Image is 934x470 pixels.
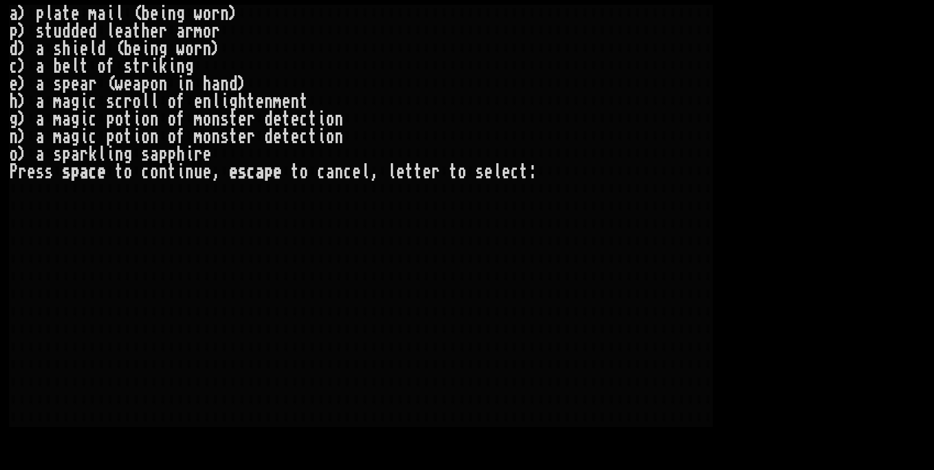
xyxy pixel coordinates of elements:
[414,163,423,181] div: t
[212,93,220,110] div: l
[71,58,80,75] div: l
[528,163,537,181] div: :
[291,163,299,181] div: t
[291,128,299,146] div: e
[18,75,27,93] div: )
[36,58,44,75] div: a
[185,163,194,181] div: n
[203,146,212,163] div: e
[18,128,27,146] div: )
[176,128,185,146] div: f
[36,163,44,181] div: s
[212,22,220,40] div: r
[159,146,168,163] div: p
[150,5,159,22] div: e
[115,93,124,110] div: c
[124,146,132,163] div: g
[115,128,124,146] div: o
[53,75,62,93] div: s
[44,163,53,181] div: s
[185,146,194,163] div: i
[27,163,36,181] div: e
[194,40,203,58] div: r
[185,75,194,93] div: n
[229,93,238,110] div: g
[361,163,370,181] div: l
[247,93,255,110] div: t
[502,163,510,181] div: e
[80,146,88,163] div: r
[115,110,124,128] div: o
[150,146,159,163] div: a
[9,110,18,128] div: g
[176,93,185,110] div: f
[44,22,53,40] div: t
[141,146,150,163] div: s
[18,22,27,40] div: )
[176,146,185,163] div: h
[53,146,62,163] div: s
[106,75,115,93] div: (
[132,93,141,110] div: o
[220,93,229,110] div: i
[124,163,132,181] div: o
[9,128,18,146] div: n
[176,163,185,181] div: i
[150,40,159,58] div: n
[176,58,185,75] div: n
[317,110,326,128] div: i
[124,75,132,93] div: e
[53,5,62,22] div: a
[194,146,203,163] div: r
[220,75,229,93] div: n
[203,22,212,40] div: o
[71,5,80,22] div: e
[132,75,141,93] div: a
[88,75,97,93] div: r
[449,163,458,181] div: t
[194,5,203,22] div: w
[352,163,361,181] div: e
[71,146,80,163] div: a
[9,75,18,93] div: e
[106,110,115,128] div: p
[220,5,229,22] div: n
[97,40,106,58] div: d
[80,128,88,146] div: i
[71,93,80,110] div: g
[9,5,18,22] div: a
[159,5,168,22] div: i
[510,163,519,181] div: c
[176,40,185,58] div: w
[335,128,343,146] div: n
[273,128,282,146] div: e
[484,163,493,181] div: e
[62,5,71,22] div: t
[80,75,88,93] div: a
[97,58,106,75] div: o
[124,58,132,75] div: s
[326,163,335,181] div: a
[396,163,405,181] div: e
[247,110,255,128] div: r
[291,93,299,110] div: n
[326,128,335,146] div: o
[106,58,115,75] div: f
[132,5,141,22] div: (
[159,58,168,75] div: k
[106,93,115,110] div: s
[282,93,291,110] div: e
[141,163,150,181] div: c
[36,128,44,146] div: a
[124,40,132,58] div: b
[141,93,150,110] div: l
[150,75,159,93] div: o
[335,163,343,181] div: n
[168,110,176,128] div: o
[212,128,220,146] div: n
[44,5,53,22] div: l
[62,146,71,163] div: p
[168,93,176,110] div: o
[141,22,150,40] div: h
[229,5,238,22] div: )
